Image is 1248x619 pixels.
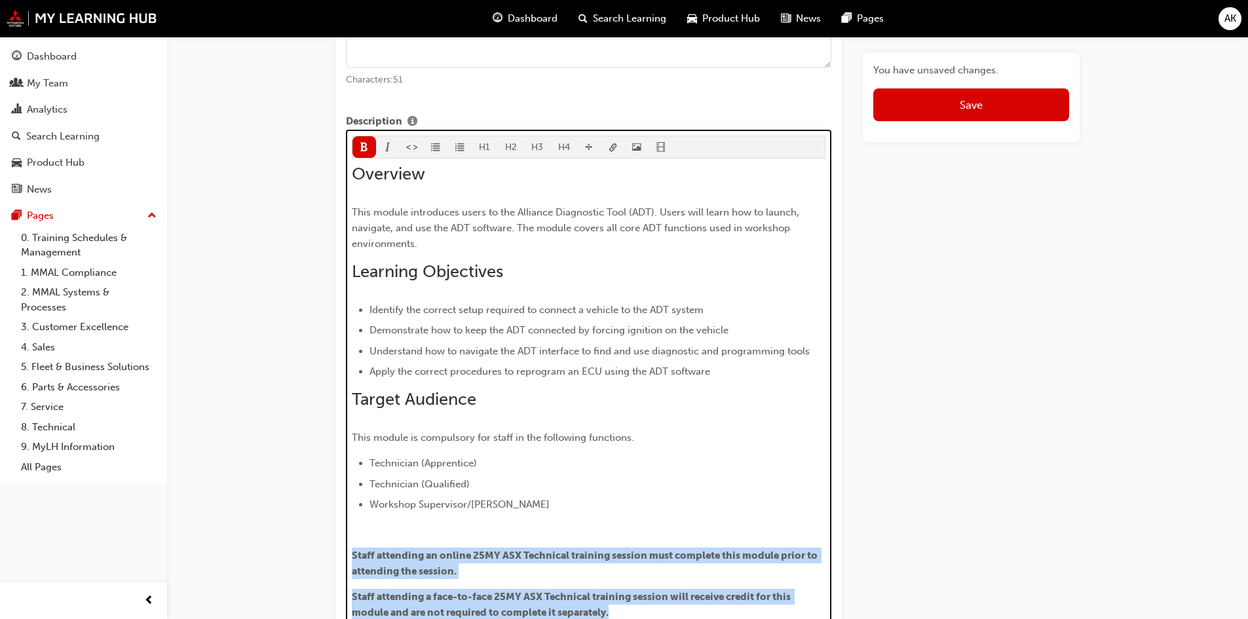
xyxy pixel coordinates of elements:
[16,337,162,358] a: 4. Sales
[577,136,601,158] button: divider-icon
[360,143,369,154] span: format_bold-icon
[352,550,820,577] span: Staff attending an online 25MY ASX Technical training session must complete this module prior to ...
[5,124,162,149] a: Search Learning
[352,591,793,618] span: Staff attending a face-to-face 25MY ASX Technical training session will receive credit for this m...
[781,10,791,27] span: news-icon
[352,389,476,409] span: Target Audience
[609,143,618,154] span: link-icon
[770,5,831,32] a: news-iconNews
[482,5,568,32] a: guage-iconDashboard
[147,208,157,225] span: up-icon
[584,143,594,154] span: divider-icon
[352,261,503,282] span: Learning Objectives
[16,357,162,377] a: 5. Fleet & Business Solutions
[12,131,21,143] span: search-icon
[27,208,54,223] div: Pages
[400,136,425,158] button: format_monospace-icon
[493,10,502,27] span: guage-icon
[369,478,470,490] span: Technician (Qualified)
[455,143,464,154] span: format_ol-icon
[1224,11,1236,26] span: AK
[12,184,22,196] span: news-icon
[702,11,760,26] span: Product Hub
[472,136,498,158] button: H1
[656,143,666,154] span: video-icon
[26,129,100,144] div: Search Learning
[431,143,440,154] span: format_ul-icon
[352,432,634,443] span: This module is compulsory for staff in the following functions.
[508,11,558,26] span: Dashboard
[625,136,649,158] button: image-icon
[376,136,400,158] button: format_italic-icon
[448,136,472,158] button: format_ol-icon
[352,206,802,250] span: This module introduces users to the Alliance Diagnostic Tool (ADT). Users will learn how to launc...
[12,157,22,169] span: car-icon
[144,593,154,609] span: prev-icon
[5,204,162,228] button: Pages
[5,178,162,202] a: News
[407,117,417,128] span: info-icon
[12,78,22,90] span: people-icon
[27,182,52,197] div: News
[16,397,162,417] a: 7. Service
[369,324,728,336] span: Demonstrate how to keep the ADT connected by forcing ignition on the vehicle
[16,417,162,438] a: 8. Technical
[27,155,85,170] div: Product Hub
[27,76,68,91] div: My Team
[601,136,626,158] button: link-icon
[16,282,162,317] a: 2. MMAL Systems & Processes
[5,42,162,204] button: DashboardMy TeamAnalyticsSearch LearningProduct HubNews
[27,102,67,117] div: Analytics
[632,143,641,154] span: image-icon
[796,11,821,26] span: News
[369,498,550,510] span: Workshop Supervisor/[PERSON_NAME]
[27,49,77,64] div: Dashboard
[402,114,423,130] button: Show info
[16,377,162,398] a: 6. Parts & Accessories
[551,136,578,158] button: H4
[369,304,704,316] span: Identify the correct setup required to connect a vehicle to the ADT system
[5,45,162,69] a: Dashboard
[568,5,677,32] a: search-iconSearch Learning
[831,5,894,32] a: pages-iconPages
[12,51,22,63] span: guage-icon
[5,71,162,96] a: My Team
[873,63,1069,78] span: You have unsaved changes.
[578,10,588,27] span: search-icon
[346,114,402,130] span: Description
[16,437,162,457] a: 9. MyLH Information
[649,136,673,158] button: video-icon
[857,11,884,26] span: Pages
[12,210,22,222] span: pages-icon
[346,74,403,85] span: Characters: 51
[524,136,551,158] button: H3
[593,11,666,26] span: Search Learning
[16,317,162,337] a: 3. Customer Excellence
[346,14,831,68] textarea: Introduction to the Alliance Diagnostic Tool (ADT).
[383,143,392,154] span: format_italic-icon
[7,10,157,27] img: mmal
[12,104,22,116] span: chart-icon
[5,151,162,175] a: Product Hub
[842,10,852,27] span: pages-icon
[960,98,983,111] span: Save
[5,98,162,122] a: Analytics
[352,164,425,184] span: Overview
[369,366,710,377] span: Apply the correct procedures to reprogram an ECU using the ADT software
[498,136,525,158] button: H2
[352,136,377,158] button: format_bold-icon
[687,10,697,27] span: car-icon
[369,457,477,469] span: Technician (Apprentice)
[407,143,417,154] span: format_monospace-icon
[16,457,162,478] a: All Pages
[424,136,448,158] button: format_ul-icon
[16,263,162,283] a: 1. MMAL Compliance
[369,345,810,357] span: Understand how to navigate the ADT interface to find and use diagnostic and programming tools
[1219,7,1241,30] button: AK
[16,228,162,263] a: 0. Training Schedules & Management
[677,5,770,32] a: car-iconProduct Hub
[873,88,1069,121] button: Save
